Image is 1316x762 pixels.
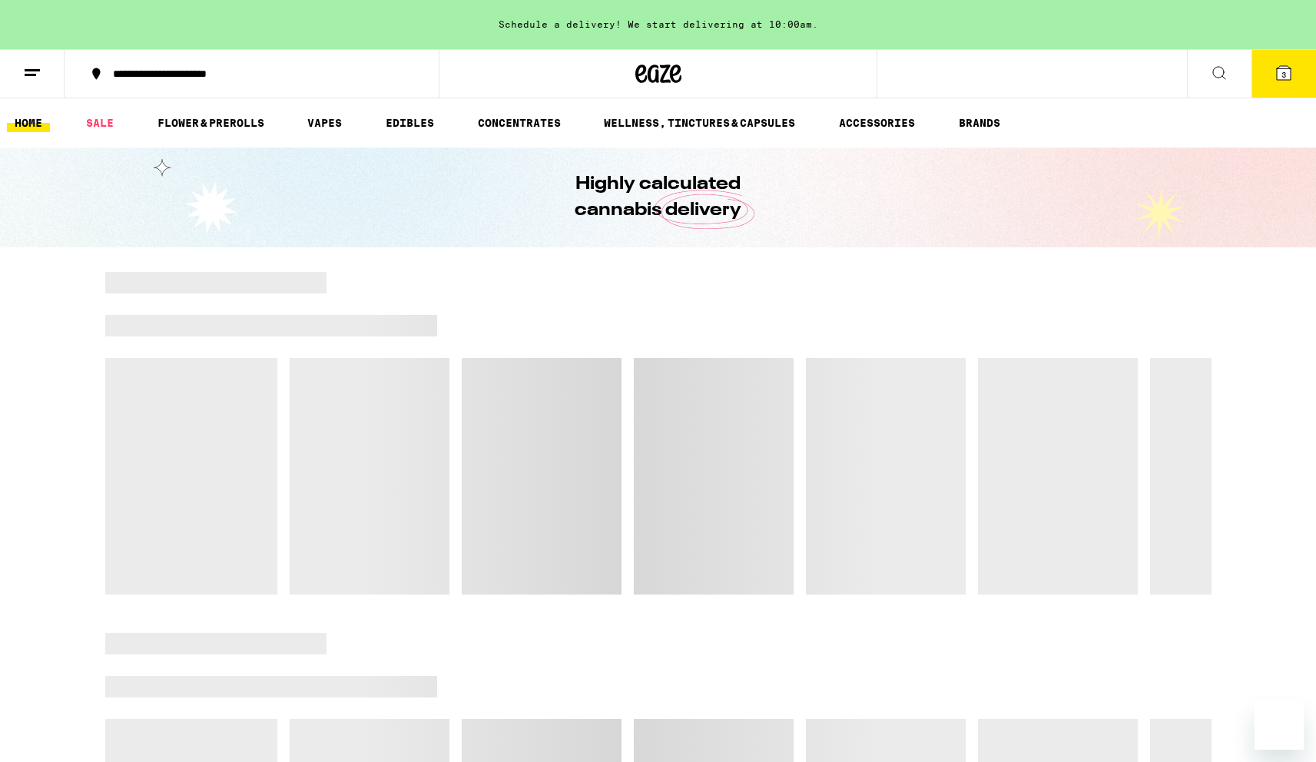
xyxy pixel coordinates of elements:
[596,114,803,132] a: WELLNESS, TINCTURES & CAPSULES
[7,114,50,132] a: HOME
[831,114,923,132] a: ACCESSORIES
[532,171,785,224] h1: Highly calculated cannabis delivery
[378,114,442,132] a: EDIBLES
[1251,50,1316,98] button: 3
[300,114,350,132] a: VAPES
[470,114,568,132] a: CONCENTRATES
[1281,70,1286,79] span: 3
[150,114,272,132] a: FLOWER & PREROLLS
[951,114,1008,132] a: BRANDS
[1255,701,1304,750] iframe: Button to launch messaging window
[78,114,121,132] a: SALE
